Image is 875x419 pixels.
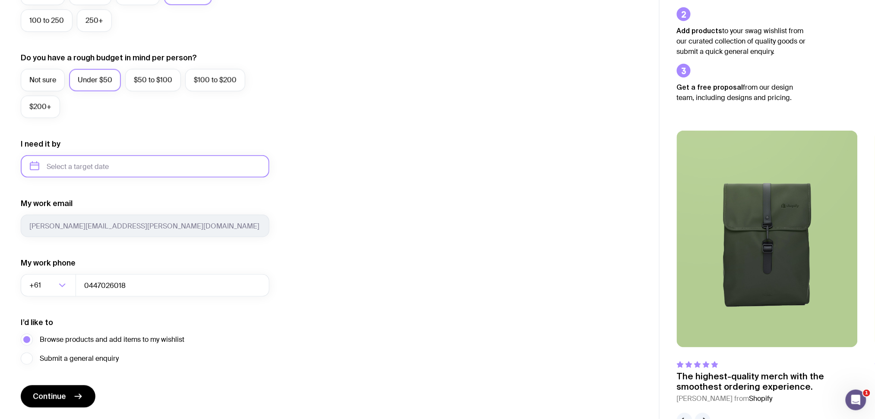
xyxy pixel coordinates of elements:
[77,9,112,32] label: 250+
[76,274,269,297] input: 0400123456
[677,82,806,103] p: from our design team, including designs and pricing.
[677,372,858,392] p: The highest-quality merch with the smoothest ordering experience.
[677,25,806,57] p: to your swag wishlist from our curated collection of quality goods or submit a quick general enqu...
[21,96,60,118] label: $200+
[125,69,181,91] label: $50 to $100
[43,274,56,297] input: Search for option
[40,353,119,364] span: Submit a general enquiry
[21,9,73,32] label: 100 to 250
[21,53,197,63] label: Do you have a rough budget in mind per person?
[749,394,773,403] span: Shopify
[21,274,76,297] div: Search for option
[21,198,73,209] label: My work email
[40,335,184,345] span: Browse products and add items to my wishlist
[21,385,95,408] button: Continue
[21,69,65,91] label: Not sure
[21,155,269,178] input: Select a target date
[21,139,60,149] label: I need it by
[21,258,76,268] label: My work phone
[677,83,743,91] strong: Get a free proposal
[677,27,723,34] strong: Add products
[29,274,43,297] span: +61
[69,69,121,91] label: Under $50
[863,390,870,397] span: 1
[185,69,245,91] label: $100 to $200
[21,215,269,237] input: you@email.com
[33,391,66,402] span: Continue
[677,394,858,404] cite: [PERSON_NAME] from
[21,317,53,328] label: I’d like to
[846,390,866,410] iframe: Intercom live chat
